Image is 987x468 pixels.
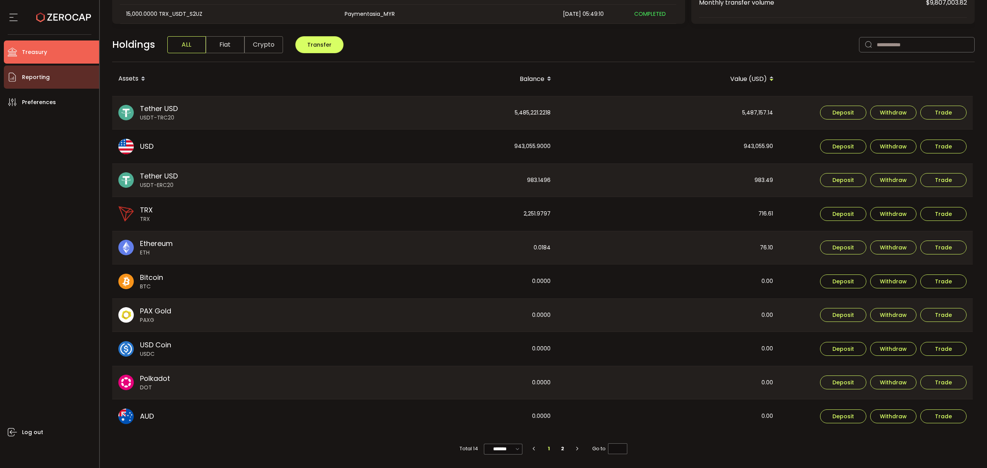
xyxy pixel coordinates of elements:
[22,72,50,83] span: Reporting
[140,340,171,350] span: USD Coin
[880,245,907,250] span: Withdraw
[820,375,866,389] button: Deposit
[558,231,779,264] div: 76.10
[832,110,854,115] span: Deposit
[920,342,967,356] button: Trade
[335,366,557,399] div: 0.0000
[558,332,779,366] div: 0.00
[558,197,779,231] div: 716.61
[880,312,907,318] span: Withdraw
[335,332,557,366] div: 0.0000
[140,215,153,223] span: TRX
[870,106,916,120] button: Withdraw
[935,312,952,318] span: Trade
[820,140,866,153] button: Deposit
[920,274,967,288] button: Trade
[112,37,155,52] span: Holdings
[118,409,134,424] img: aud_portfolio.svg
[832,380,854,385] span: Deposit
[556,443,569,454] li: 2
[140,316,171,324] span: PAXG
[140,238,173,249] span: Ethereum
[118,274,134,289] img: btc_portfolio.svg
[870,173,916,187] button: Withdraw
[832,312,854,318] span: Deposit
[335,96,557,130] div: 5,485,221.2218
[118,206,134,222] img: trx_portfolio.png
[832,346,854,352] span: Deposit
[832,144,854,149] span: Deposit
[920,106,967,120] button: Trade
[118,139,134,154] img: usd_portfolio.svg
[140,272,163,283] span: Bitcoin
[935,279,952,284] span: Trade
[880,346,907,352] span: Withdraw
[832,414,854,419] span: Deposit
[557,10,628,19] div: [DATE] 05:49:10
[335,399,557,433] div: 0.0000
[206,36,244,53] span: Fiat
[832,211,854,217] span: Deposit
[118,240,134,255] img: eth_portfolio.svg
[558,264,779,298] div: 0.00
[880,279,907,284] span: Withdraw
[118,375,134,390] img: dot_portfolio.svg
[307,41,332,49] span: Transfer
[140,181,178,189] span: USDT-ERC20
[339,10,556,19] div: Paymentasia_MYR
[935,245,952,250] span: Trade
[140,249,173,257] span: ETH
[935,346,952,352] span: Trade
[140,411,154,421] span: AUD
[880,211,907,217] span: Withdraw
[558,164,779,197] div: 983.49
[167,36,206,53] span: ALL
[140,306,171,316] span: PAX Gold
[832,245,854,250] span: Deposit
[920,241,967,254] button: Trade
[870,274,916,288] button: Withdraw
[820,409,866,423] button: Deposit
[948,431,987,468] iframe: Chat Widget
[295,36,344,53] button: Transfer
[920,375,967,389] button: Trade
[22,47,47,58] span: Treasury
[634,10,666,18] span: COMPLETED
[935,177,952,183] span: Trade
[112,72,335,86] div: Assets
[558,96,779,130] div: 5,487,157.14
[820,241,866,254] button: Deposit
[335,130,557,163] div: 943,055.9000
[935,380,952,385] span: Trade
[870,375,916,389] button: Withdraw
[832,279,854,284] span: Deposit
[140,141,153,152] span: USD
[935,144,952,149] span: Trade
[244,36,283,53] span: Crypto
[558,399,779,433] div: 0.00
[335,197,557,231] div: 2,251.9797
[935,414,952,419] span: Trade
[820,342,866,356] button: Deposit
[140,171,178,181] span: Tether USD
[140,103,178,114] span: Tether USD
[820,274,866,288] button: Deposit
[118,105,134,120] img: usdt_portfolio.svg
[335,299,557,332] div: 0.0000
[140,350,171,358] span: USDC
[118,172,134,188] img: usdt_portfolio.svg
[592,443,627,454] span: Go to
[820,173,866,187] button: Deposit
[140,205,153,215] span: TRX
[140,373,170,384] span: Polkadot
[880,177,907,183] span: Withdraw
[920,140,967,153] button: Trade
[542,443,556,454] li: 1
[920,308,967,322] button: Trade
[935,110,952,115] span: Trade
[920,409,967,423] button: Trade
[335,231,557,264] div: 0.0184
[460,443,478,454] span: Total 14
[140,114,178,122] span: USDT-TRC20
